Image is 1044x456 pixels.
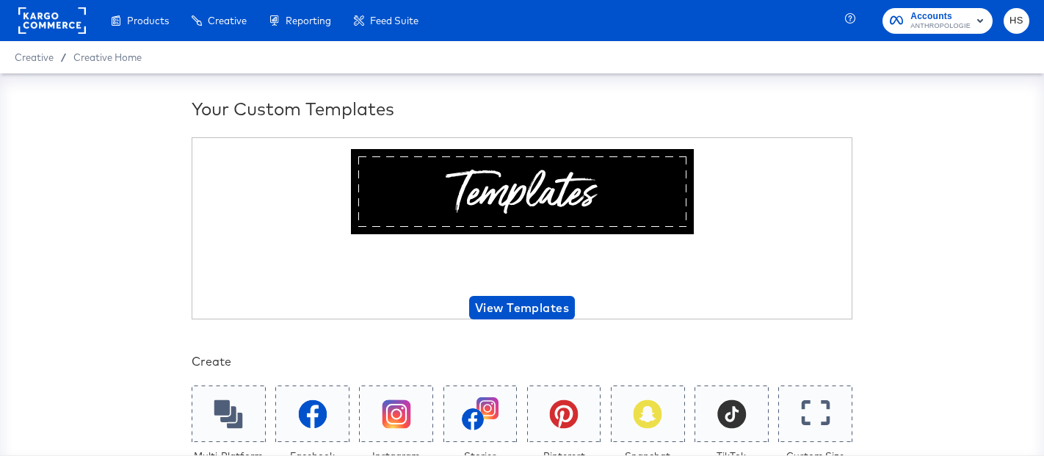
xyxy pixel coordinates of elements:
[15,51,54,63] span: Creative
[1004,8,1029,34] button: HS
[208,15,247,26] span: Creative
[370,15,418,26] span: Feed Suite
[127,15,169,26] span: Products
[882,8,993,34] button: AccountsANTHROPOLOGIE
[54,51,73,63] span: /
[259,246,786,283] div: Beautiful Templates Curated Just for You!
[286,15,331,26] span: Reporting
[73,51,142,63] a: Creative Home
[192,96,852,121] div: Your Custom Templates
[475,297,569,318] span: View Templates
[192,353,852,370] div: Create
[469,296,575,319] button: View Templates
[1009,12,1023,29] span: HS
[910,9,971,24] span: Accounts
[910,21,971,32] span: ANTHROPOLOGIE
